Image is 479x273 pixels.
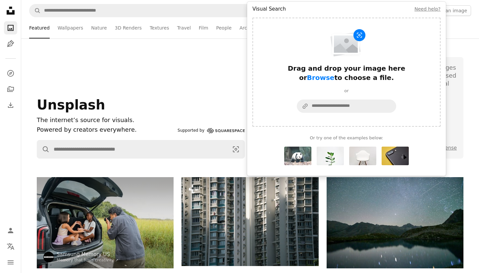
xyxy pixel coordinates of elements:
a: Illustrations [4,37,17,50]
a: Supported by [178,127,245,135]
button: Search Unsplash [29,4,41,17]
img: Starry night sky over a calm mountain lake [327,177,463,268]
p: Powered by creators everywhere. [37,125,175,135]
div: or [297,88,396,94]
a: Film [199,17,208,38]
a: 3D Renders [115,17,142,38]
img: photo-1505843490538-5133c6c7d0e1 [349,147,376,165]
a: Textures [150,17,169,38]
button: Drag and drop your image here orBrowseto choose a file. [280,26,413,82]
a: Tall apartment buildings with many windows and balconies. [182,218,318,224]
img: photo-1566487097168-e91a4f38bee2 [284,147,311,165]
form: Find visuals sitewide [29,4,348,17]
button: Search for this image [284,147,311,165]
a: Wallpapers [58,17,83,38]
button: Language [4,240,17,253]
a: Photos [4,21,17,34]
button: Search for this image [349,147,376,165]
img: Tall apartment buildings with many windows and balconies. [182,177,318,266]
a: Need help? [414,6,441,12]
a: Memory that fuels creativity ↗ [57,258,119,262]
a: Architecture & Interiors [239,17,294,38]
a: Log in / Sign up [4,224,17,237]
a: Home — Unsplash [4,4,17,19]
img: Man photographs two girls sitting in open car trunk [37,177,174,268]
span: Browse [307,74,335,82]
a: People [216,17,232,38]
a: Man photographs two girls sitting in open car trunk [37,220,174,226]
h4: Visual Search [252,6,286,13]
div: Drag and drop your image here or to choose a file. [280,64,413,82]
span: Unsplash [37,97,105,112]
img: photo-1501004318641-b39e6451bec6 [317,147,344,165]
a: Starry night sky over a calm mountain lake [327,220,463,226]
a: Collections [4,83,17,96]
a: Samsung Memory US [57,251,119,258]
div: Visual search form [247,18,446,176]
h1: The internet’s source for visuals. [37,115,175,125]
button: Menu [4,256,17,269]
button: Search for this image [382,147,409,165]
button: Visual search [227,140,244,158]
a: Explore [4,67,17,80]
img: photo-1502096472573-eaac515392c6 [382,147,409,165]
button: Submit an image [423,5,471,16]
a: Nature [91,17,107,38]
a: Download History [4,99,17,112]
img: Go to Samsung Memory US's profile [43,252,54,262]
a: Travel [177,17,191,38]
div: Or try one of the examples below: [252,129,441,171]
form: Find visuals sitewide [37,140,245,159]
button: Search for this image [317,147,344,165]
button: Search Unsplash [37,140,50,158]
